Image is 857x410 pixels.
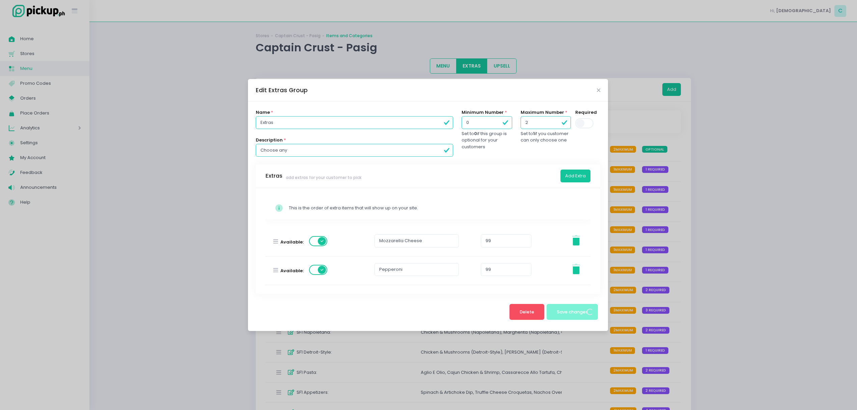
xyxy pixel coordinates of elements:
[547,304,598,320] button: Save changes
[509,304,545,320] button: Delete
[521,116,571,129] input: Can select up to
[256,137,283,144] label: Description
[375,234,459,247] input: Name
[520,309,534,315] span: Delete
[280,239,304,246] label: Available:
[256,144,453,157] input: description
[462,109,504,116] label: Minimum Number
[533,130,535,137] b: 1
[481,263,531,276] input: price
[256,86,308,95] div: Edit Extras Group
[256,109,270,116] label: Name
[280,267,304,274] label: Available:
[375,263,459,276] input: Name
[462,116,512,129] input: min number
[256,116,453,129] input: Name
[575,109,597,116] label: Required
[474,130,477,137] b: 0
[560,170,590,182] button: Add Extra
[289,205,581,211] div: This is the order of extra items that will show up on your site.
[521,109,564,116] label: Maximum Number
[266,228,590,257] div: Available:
[286,175,362,181] span: add extras for your customer to pick
[557,309,588,315] span: Save changes
[266,257,590,285] div: Available:
[266,173,282,179] h3: Extras
[521,130,571,144] div: Set to if you customer can only choose one
[462,130,512,150] div: Set to if this group is optional for your customers
[481,234,531,247] input: price
[597,88,600,92] button: Close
